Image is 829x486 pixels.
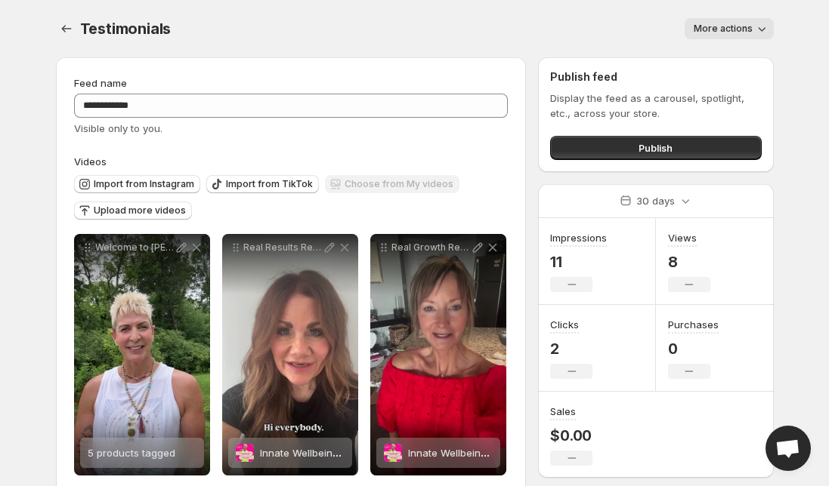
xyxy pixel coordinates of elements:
span: Import from TikTok [226,178,313,190]
p: Display the feed as a carousel, spotlight, etc., across your store. [550,91,761,121]
button: Settings [56,18,77,39]
span: Innate Wellbeing Coaching Sessions + Fitness App [408,447,649,459]
h3: Views [668,230,697,245]
span: Import from Instagram [94,178,194,190]
p: 0 [668,340,719,358]
div: Real Growth Real Support Real Transformation Hear what [PERSON_NAME] had to say after experiencin... [370,234,506,475]
p: $0.00 [550,426,592,444]
span: Feed name [74,77,127,89]
p: Welcome to [PERSON_NAME] Wellness where movement meets mindset and healing begins from the inside... [95,241,174,254]
img: Innate Wellbeing Coaching Sessions + Fitness App [236,444,254,461]
h3: Impressions [550,230,607,245]
h3: Clicks [550,317,579,332]
div: Real Results Real Support Real Change Hear how [PERSON_NAME] transformed her wellness journey wit... [222,234,358,475]
p: 2 [550,340,592,358]
a: Open chat [766,426,811,471]
button: Import from Instagram [74,175,200,193]
span: Videos [74,155,107,168]
button: Upload more videos [74,201,192,220]
img: Innate Wellbeing Coaching Sessions + Fitness App [384,444,402,461]
span: Visible only to you. [74,122,162,134]
button: More actions [685,18,774,39]
span: Testimonials [80,20,172,38]
p: 8 [668,253,710,271]
span: Publish [639,140,673,155]
h3: Sales [550,404,576,419]
button: Import from TikTok [206,175,319,193]
span: More actions [694,23,753,35]
p: Real Results Real Support Real Change Hear how [PERSON_NAME] transformed her wellness journey wit... [243,241,322,254]
span: 5 products tagged [88,447,175,459]
h3: Purchases [668,317,719,332]
p: Real Growth Real Support Real Transformation Hear what [PERSON_NAME] had to say after experiencin... [391,241,470,254]
button: Publish [550,136,761,160]
span: Innate Wellbeing Coaching Sessions + Fitness App [260,447,501,459]
div: Welcome to [PERSON_NAME] Wellness where movement meets mindset and healing begins from the inside... [74,234,210,475]
p: 11 [550,253,607,271]
h2: Publish feed [550,69,761,85]
span: Upload more videos [94,205,186,217]
p: 30 days [636,193,675,208]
